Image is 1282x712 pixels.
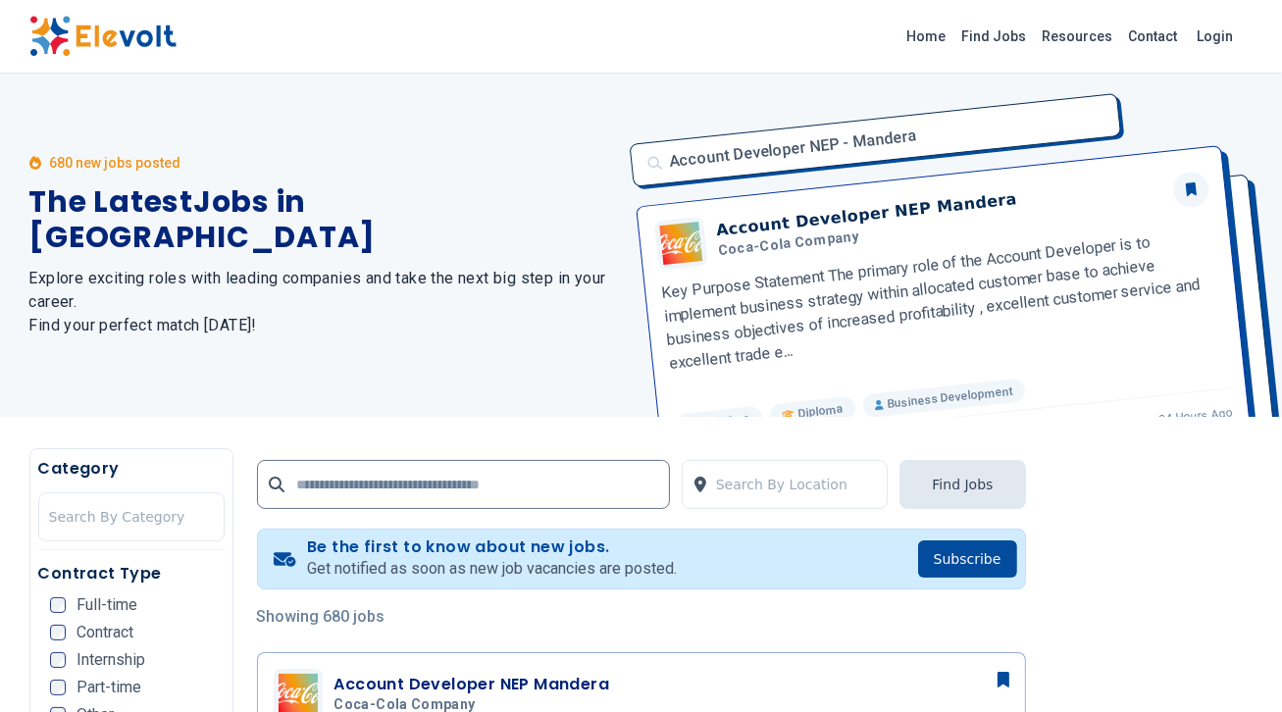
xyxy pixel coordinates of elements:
[899,460,1025,509] button: Find Jobs
[334,673,610,696] h3: Account Developer NEP Mandera
[307,537,677,557] h4: Be the first to know about new jobs.
[50,597,66,613] input: Full-time
[1035,21,1121,52] a: Resources
[38,562,225,585] h5: Contract Type
[38,457,225,481] h5: Category
[918,540,1017,578] button: Subscribe
[50,625,66,640] input: Contract
[1184,618,1282,712] iframe: Chat Widget
[1186,17,1246,56] a: Login
[50,680,66,695] input: Part-time
[77,652,146,668] span: Internship
[29,184,618,255] h1: The Latest Jobs in [GEOGRAPHIC_DATA]
[1121,21,1186,52] a: Contact
[49,153,180,173] p: 680 new jobs posted
[77,597,138,613] span: Full-time
[50,652,66,668] input: Internship
[899,21,954,52] a: Home
[29,16,177,57] img: Elevolt
[77,680,142,695] span: Part-time
[954,21,1035,52] a: Find Jobs
[29,267,618,337] h2: Explore exciting roles with leading companies and take the next big step in your career. Find you...
[257,605,1026,629] p: Showing 680 jobs
[77,625,134,640] span: Contract
[307,557,677,581] p: Get notified as soon as new job vacancies are posted.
